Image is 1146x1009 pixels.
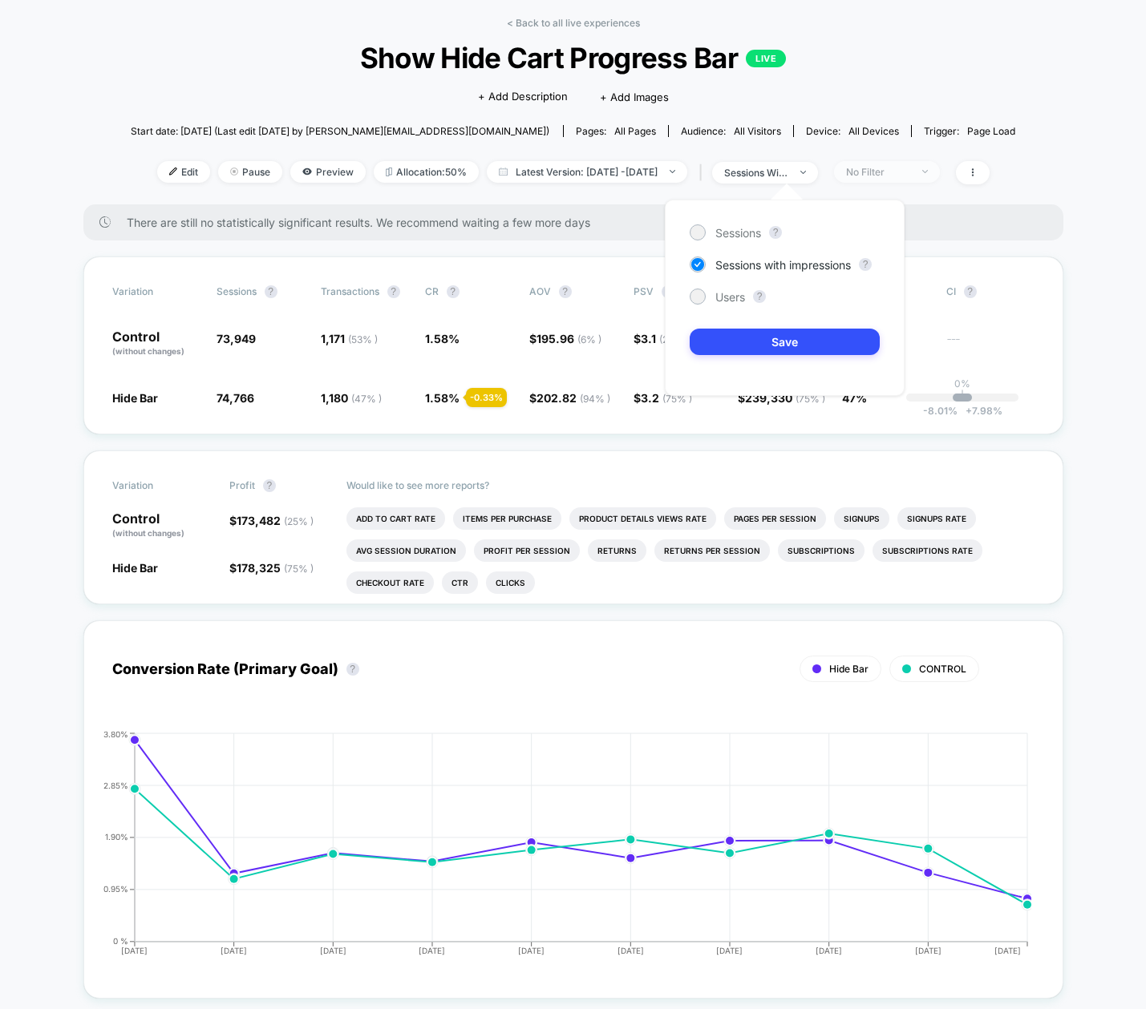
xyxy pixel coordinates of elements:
[614,125,656,137] span: all pages
[634,285,654,297] span: PSV
[995,946,1022,955] tspan: [DATE]
[263,479,276,492] button: ?
[127,216,1031,229] span: There are still no statistically significant results. We recommend waiting a few more days
[569,507,716,530] li: Product Details Views Rate
[954,377,970,389] p: 0%
[466,388,507,407] div: - 0.33 %
[848,125,899,137] span: all devices
[724,507,826,530] li: Pages Per Session
[121,946,148,955] tspan: [DATE]
[873,539,982,562] li: Subscriptions Rate
[529,285,551,297] span: AOV
[922,170,928,173] img: end
[112,346,184,356] span: (without changes)
[717,946,743,955] tspan: [DATE]
[112,512,213,539] p: Control
[537,391,610,405] span: 202.82
[793,125,911,137] span: Device:
[453,507,561,530] li: Items Per Purchase
[229,479,255,491] span: Profit
[529,332,601,345] span: $
[374,161,479,183] span: Allocation: 50%
[946,285,1035,298] span: CI
[112,561,158,575] span: Hide Bar
[237,514,314,527] span: 173,482
[447,285,460,298] button: ?
[800,171,806,174] img: end
[634,332,689,345] span: $
[284,515,314,527] span: ( 25 % )
[218,161,282,183] span: Pause
[425,285,439,297] span: CR
[474,539,580,562] li: Profit Per Session
[681,125,781,137] div: Audience:
[169,167,177,176] img: edit
[859,258,872,271] button: ?
[112,528,184,538] span: (without changes)
[654,539,770,562] li: Returns Per Session
[576,125,656,137] div: Pages:
[112,330,200,357] p: Control
[734,125,781,137] span: All Visitors
[778,539,865,562] li: Subscriptions
[961,389,964,402] p: |
[577,333,601,345] span: ( 6 % )
[386,167,392,176] img: rebalance
[507,17,640,29] a: < Back to all live experiences
[923,405,958,417] span: -8.01 %
[846,166,910,178] div: No Filter
[103,780,128,789] tspan: 2.85%
[103,884,128,894] tspan: 0.95%
[348,333,378,345] span: ( 53 % )
[618,946,644,955] tspan: [DATE]
[217,285,257,297] span: Sessions
[946,334,1035,357] span: ---
[537,332,601,345] span: 195.96
[486,571,535,594] li: Clicks
[419,946,445,955] tspan: [DATE]
[157,161,210,183] span: Edit
[346,479,1035,491] p: Would like to see more reports?
[695,161,712,184] span: |
[919,663,966,675] span: CONTROL
[967,125,1015,137] span: Page Load
[600,91,669,103] span: + Add Images
[103,728,128,738] tspan: 3.80%
[816,946,842,955] tspan: [DATE]
[715,290,745,304] span: Users
[964,285,977,298] button: ?
[834,507,889,530] li: Signups
[487,161,687,183] span: Latest Version: [DATE] - [DATE]
[387,285,400,298] button: ?
[284,563,314,575] span: ( 75 % )
[442,571,478,594] li: Ctr
[321,285,379,297] span: Transactions
[580,393,610,405] span: ( 94 % )
[829,663,869,675] span: Hide Bar
[320,946,346,955] tspan: [DATE]
[112,479,200,492] span: Variation
[346,571,434,594] li: Checkout Rate
[425,332,460,345] span: 1.58 %
[112,391,158,405] span: Hide Bar
[724,167,788,179] div: sessions with impression
[229,561,314,575] span: $
[217,332,256,345] span: 73,949
[229,514,314,527] span: $
[217,391,254,405] span: 74,766
[966,405,972,417] span: +
[290,161,366,183] span: Preview
[715,226,761,240] span: Sessions
[897,507,976,530] li: Signups Rate
[230,167,238,176] img: end
[105,832,128,842] tspan: 1.90%
[221,946,247,955] tspan: [DATE]
[346,539,466,562] li: Avg Session Duration
[237,561,314,575] span: 178,325
[265,285,277,298] button: ?
[175,41,971,75] span: Show Hide Cart Progress Bar
[715,258,851,272] span: Sessions with impressions
[915,946,942,955] tspan: [DATE]
[321,332,378,345] span: 1,171
[559,285,572,298] button: ?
